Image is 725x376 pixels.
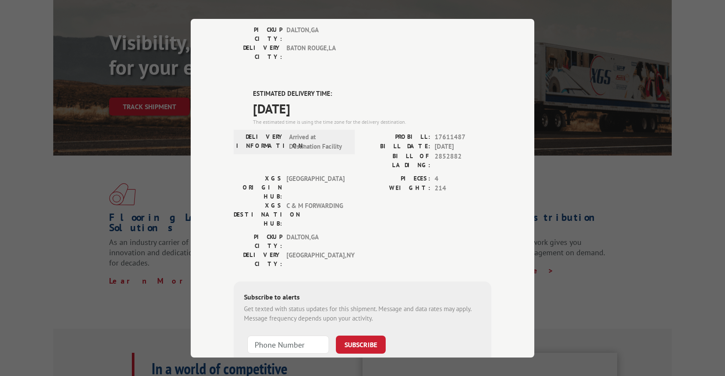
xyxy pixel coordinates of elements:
button: SUBSCRIBE [336,335,386,353]
span: BATON ROUGE , LA [286,43,344,61]
div: Get texted with status updates for this shipment. Message and data rates may apply. Message frequ... [244,304,481,323]
span: 2852882 [435,151,491,169]
label: BILL DATE: [362,142,430,152]
span: 4 [435,174,491,183]
span: [GEOGRAPHIC_DATA] , NY [286,250,344,268]
span: [DATE] [253,98,491,118]
label: WEIGHT: [362,183,430,193]
label: PIECES: [362,174,430,183]
span: DALTON , GA [286,25,344,43]
label: DELIVERY CITY: [234,250,282,268]
label: PICKUP CITY: [234,25,282,43]
label: DELIVERY CITY: [234,43,282,61]
label: DELIVERY INFORMATION: [236,132,285,151]
div: The estimated time is using the time zone for the delivery destination. [253,118,491,125]
span: [DATE] [435,142,491,152]
input: Phone Number [247,335,329,353]
div: Subscribe to alerts [244,291,481,304]
span: Arrived at Destination Facility [289,132,347,151]
label: XGS DESTINATION HUB: [234,201,282,228]
span: [GEOGRAPHIC_DATA] [286,174,344,201]
span: C & M FORWARDING [286,201,344,228]
span: 214 [435,183,491,193]
span: 17611487 [435,132,491,142]
label: BILL OF LADING: [362,151,430,169]
label: PICKUP CITY: [234,232,282,250]
label: PROBILL: [362,132,430,142]
span: DALTON , GA [286,232,344,250]
label: ESTIMATED DELIVERY TIME: [253,89,491,99]
label: XGS ORIGIN HUB: [234,174,282,201]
